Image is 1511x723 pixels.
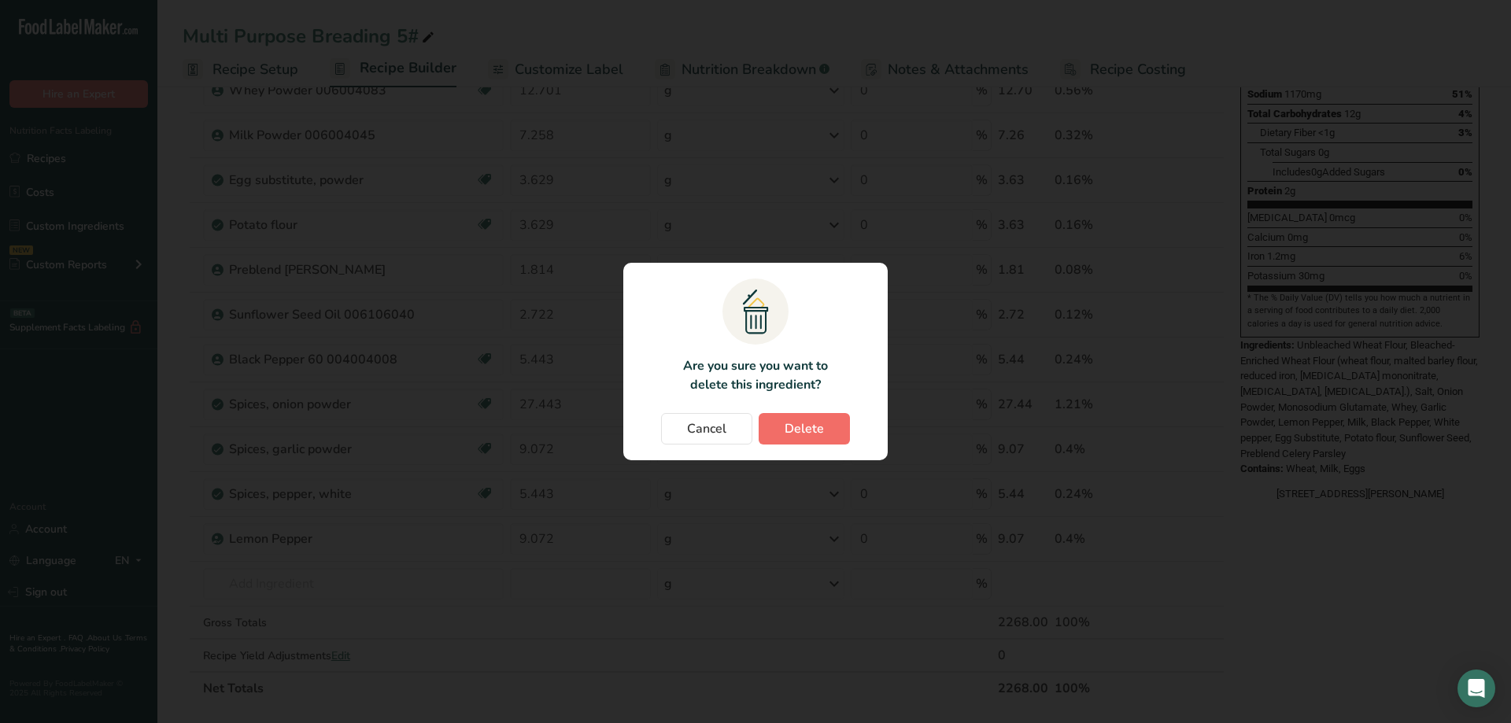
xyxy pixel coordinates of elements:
button: Cancel [661,413,752,444]
span: Cancel [687,419,726,438]
div: Open Intercom Messenger [1457,670,1495,707]
span: Delete [785,419,824,438]
button: Delete [759,413,850,444]
p: Are you sure you want to delete this ingredient? [674,356,837,394]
